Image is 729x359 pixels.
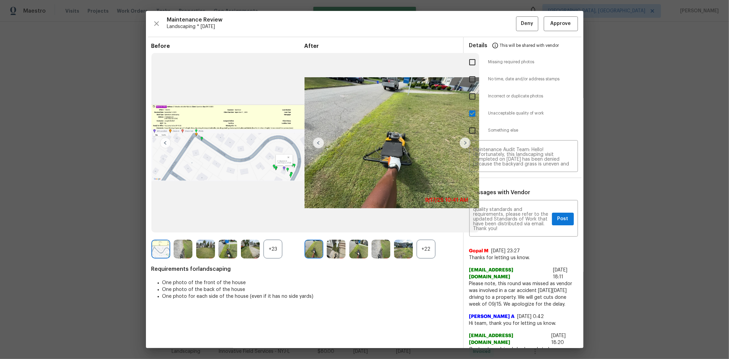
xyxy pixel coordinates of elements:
div: Something else [464,122,583,139]
li: One photo of the front of the house [162,279,458,286]
button: Approve [544,16,578,31]
span: This will be shared with vendor [500,37,559,54]
span: Missing required photos [488,59,578,65]
img: right-chevron-button-url [460,137,471,148]
span: No time, date and/or address stamps [488,76,578,82]
span: Approve [551,19,571,28]
span: Thanks for letting us know. [469,254,578,261]
li: One photo of the back of the house [162,286,458,293]
span: Requirements for landscaping [151,266,458,272]
div: +23 [264,240,282,258]
div: Unacceptable quality of work [464,105,583,122]
div: Incorrect or duplicate photos [464,88,583,105]
span: Something else [488,128,578,133]
img: left-chevron-button-url [160,137,171,148]
span: Unacceptable quality of work [488,110,578,116]
span: Before [151,43,305,50]
span: [DATE] 0:42 [517,314,544,319]
span: [DATE] 18:20 [551,333,566,345]
span: Deny [521,19,533,28]
li: One photo for each side of the house (even if it has no side yards) [162,293,458,300]
span: Details [469,37,488,54]
img: left-chevron-button-url [313,137,324,148]
span: Maintenance Review [167,16,516,23]
span: Gopal M [469,248,489,254]
span: [DATE] 18:11 [553,268,567,279]
span: Hi team, thank you for letting us know. [469,320,578,327]
div: No time, date and/or address stamps [464,71,583,88]
span: [PERSON_NAME] A [469,313,515,320]
button: Deny [516,16,538,31]
span: [DATE] 23:27 [491,249,520,253]
textarea: Maintenance Audit Team: Hello! Unfortunately, this landscaping visit completed on [DATE] has been... [473,207,549,231]
span: Please note, this round was missed as vendor was involved in a car accident [DATE][DATE] driving ... [469,280,578,308]
button: Post [552,213,574,225]
span: [EMAIL_ADDRESS][DOMAIN_NAME] [469,332,549,346]
textarea: Maintenance Audit Team: Hello! Unfortunately, this landscaping visit completed on [DATE] has been... [473,147,574,167]
div: +22 [417,240,435,258]
span: After [305,43,458,50]
div: Missing required photos [464,54,583,71]
span: [EMAIL_ADDRESS][DOMAIN_NAME] [469,267,551,280]
span: Landscaping * [DATE] [167,23,516,30]
span: Post [557,215,568,223]
span: Messages with Vendor [469,190,530,195]
span: Incorrect or duplicate photos [488,93,578,99]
